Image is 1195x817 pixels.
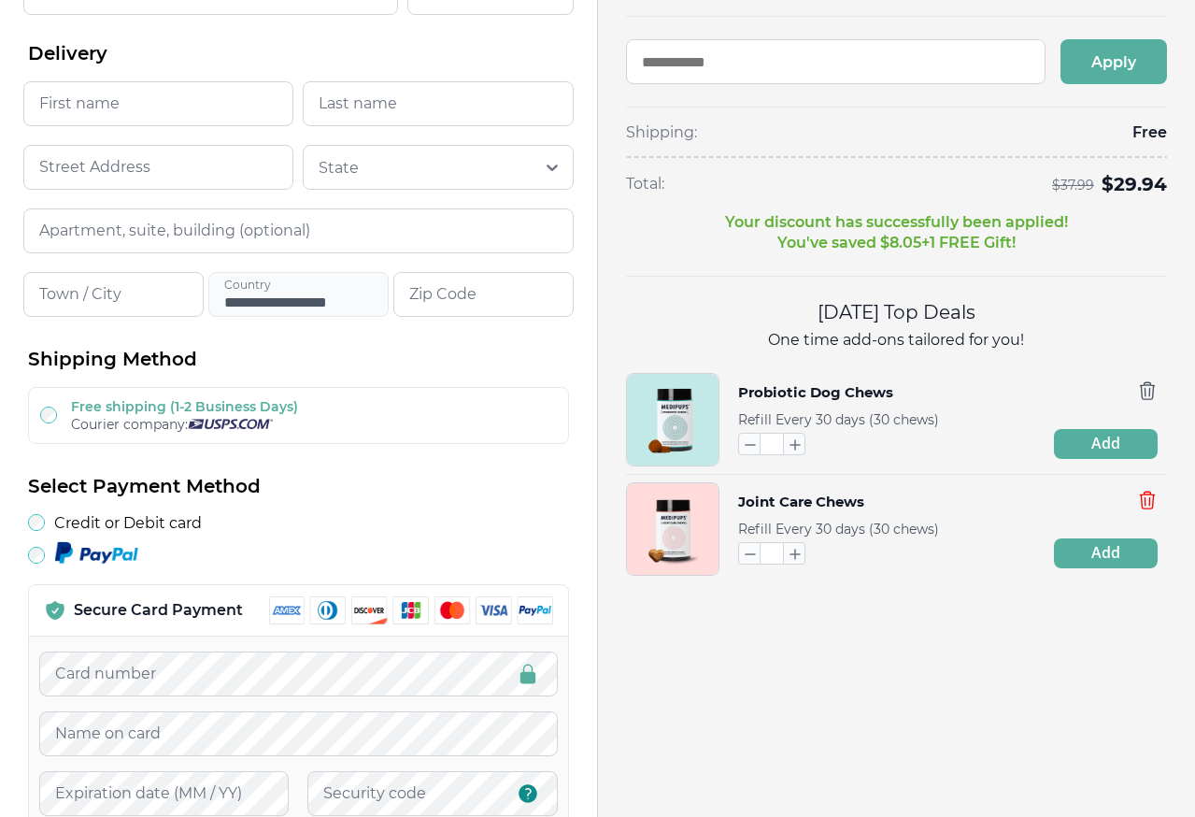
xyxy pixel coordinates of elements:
span: Total: [626,174,664,194]
button: Apply [1060,39,1167,84]
label: Free shipping (1-2 Business Days) [71,398,298,415]
span: Shipping: [626,122,697,143]
h2: Select Payment Method [28,474,569,499]
p: One time add-ons tailored for you! [626,330,1167,351]
img: Joint Care Chews [627,483,718,575]
button: Joint Care Chews [738,490,864,514]
img: Paypal [54,541,138,566]
p: Secure Card Payment [74,600,243,621]
img: Usps courier company [188,419,273,429]
span: $ 37.99 [1052,178,1094,193]
img: payment methods [269,596,553,624]
button: Add [1054,538,1158,568]
button: Probiotic Dog Chews [738,380,893,405]
h2: Shipping Method [28,347,569,372]
span: $ 29.94 [1102,173,1167,195]
span: Free [1132,122,1167,143]
img: Probiotic Dog Chews [627,374,718,466]
label: Credit or Debit card [54,514,202,532]
span: Courier company: [71,416,188,433]
p: Your discount has successfully been applied! You've saved $ 8.05 + 1 FREE Gift! [725,212,1068,253]
span: Refill Every 30 days (30 chews) [738,521,939,537]
span: Refill Every 30 days (30 chews) [738,411,939,428]
h2: [DATE] Top Deals [626,299,1167,326]
button: Add [1054,429,1158,459]
span: Delivery [28,41,107,66]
